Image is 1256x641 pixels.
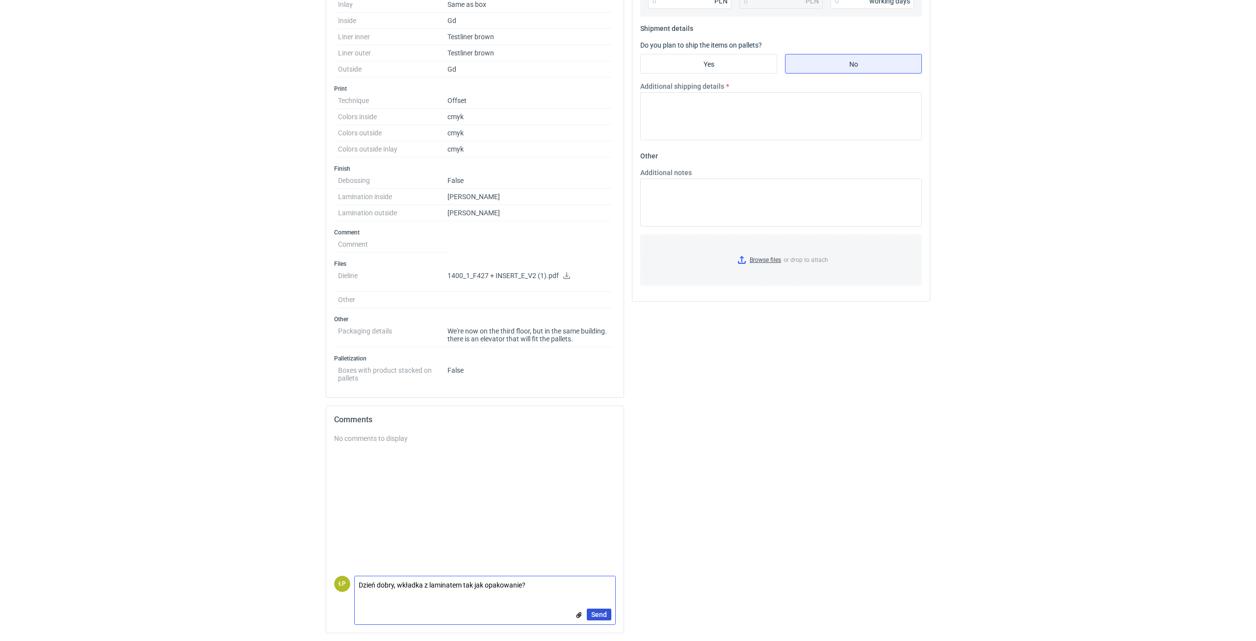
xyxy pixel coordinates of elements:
dd: Testliner brown [447,29,612,45]
label: Do you plan to ship the items on pallets? [640,41,762,49]
dd: False [447,362,612,382]
label: No [785,54,922,74]
dt: Other [338,292,447,308]
h3: Files [334,260,616,268]
h3: Palletization [334,355,616,362]
dd: We're now on the third floor, but in the same building. there is an elevator that will fit the pa... [447,323,612,347]
dd: Testliner brown [447,45,612,61]
label: or drop to attach [641,235,921,285]
dt: Colors outside inlay [338,141,447,157]
legend: Shipment details [640,21,693,32]
div: Łukasz Postawa [334,576,350,592]
dt: Liner outer [338,45,447,61]
div: No comments to display [334,434,616,443]
h3: Other [334,315,616,323]
dt: Colors inside [338,109,447,125]
legend: Other [640,148,658,160]
label: Additional notes [640,168,692,178]
dd: cmyk [447,109,612,125]
span: Send [591,611,607,618]
h3: Comment [334,229,616,236]
dd: Gd [447,13,612,29]
label: Yes [640,54,777,74]
dt: Liner inner [338,29,447,45]
h3: Print [334,85,616,93]
dt: Colors outside [338,125,447,141]
dt: Lamination outside [338,205,447,221]
dd: [PERSON_NAME] [447,189,612,205]
dd: Gd [447,61,612,77]
dt: Lamination inside [338,189,447,205]
dt: Technique [338,93,447,109]
figcaption: ŁP [334,576,350,592]
dd: cmyk [447,141,612,157]
dt: Packaging details [338,323,447,347]
dt: Debossing [338,173,447,189]
dt: Outside [338,61,447,77]
dt: Dieline [338,268,447,292]
dd: cmyk [447,125,612,141]
dt: Comment [338,236,447,253]
textarea: Dzień dobry, wkładka z laminatem tak jak opakowanie? [355,576,615,597]
p: 1400_1_F427 + INSERT_E_V2 (1).pdf [447,272,612,281]
dt: Inside [338,13,447,29]
h2: Comments [334,414,616,426]
dd: False [447,173,612,189]
label: Additional shipping details [640,81,724,91]
dd: Offset [447,93,612,109]
button: Send [587,609,611,620]
dt: Boxes with product stacked on pallets [338,362,447,382]
h3: Finish [334,165,616,173]
dd: [PERSON_NAME] [447,205,612,221]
